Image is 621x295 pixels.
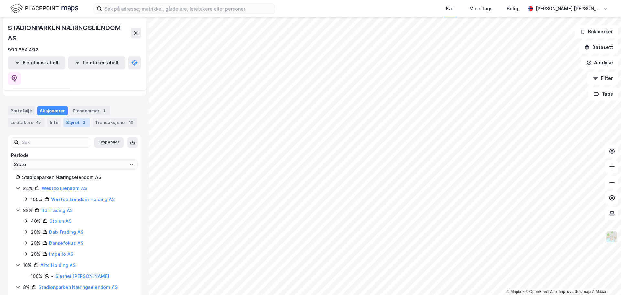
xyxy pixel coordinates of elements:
div: Mine Tags [469,5,493,13]
div: 1 [101,108,107,114]
div: 10 [128,119,135,126]
button: Datasett [579,41,618,54]
div: Bolig [507,5,518,13]
div: 20% [31,250,40,258]
div: 45 [35,119,42,126]
a: OpenStreetMap [526,289,557,294]
a: Stadionparken Næringseiendom AS [38,284,118,290]
div: 100% [31,272,42,280]
a: Westco Eiendom Holding AS [51,197,115,202]
div: 990 654 492 [8,46,38,54]
a: Mapbox [507,289,524,294]
a: Improve this map [559,289,591,294]
img: logo.f888ab2527a4732fd821a326f86c7f29.svg [10,3,78,14]
div: 10% [23,261,32,269]
input: Søk [19,138,90,147]
div: Kart [446,5,455,13]
div: Kontrollprogram for chat [589,264,621,295]
div: Eiendommer [70,106,110,115]
div: Aksjonærer [37,106,68,115]
a: Stolen AS [49,218,71,224]
div: Transaksjoner [93,118,137,127]
button: Eiendomstabell [8,56,65,69]
a: Bd Trading AS [41,208,73,213]
a: Alto Holding AS [40,262,76,268]
input: Søk på adresse, matrikkel, gårdeiere, leietakere eller personer [102,4,275,14]
button: Open [129,162,134,167]
div: 100% [31,196,42,203]
div: 22% [23,207,33,214]
input: ClearOpen [11,160,137,169]
div: Info [47,118,61,127]
div: Stadionparken Næringseiendom AS [22,174,133,181]
button: Tags [588,87,618,100]
div: Periode [11,152,138,159]
button: Leietakertabell [68,56,125,69]
div: 40% [31,217,41,225]
a: Dab Trading AS [49,229,83,235]
div: STADIONPARKEN NÆRINGSEIENDOM AS [8,23,131,43]
a: Dansefokus AS [49,240,83,246]
div: 2 [81,119,87,126]
a: Impello AS [49,251,73,257]
button: Filter [587,72,618,85]
div: Leietakere [8,118,45,127]
a: Slethei [PERSON_NAME] [55,273,109,279]
a: Westco Eiendom AS [42,186,87,191]
div: 20% [31,239,40,247]
div: - [51,272,53,280]
button: Bokmerker [575,25,618,38]
div: Styret [63,118,90,127]
img: Z [606,231,618,243]
button: Analyse [581,56,618,69]
div: 24% [23,185,33,192]
button: Ekspander [94,137,124,148]
iframe: Chat Widget [589,264,621,295]
div: 20% [31,228,40,236]
div: Portefølje [8,106,35,115]
div: 8% [23,283,30,291]
div: [PERSON_NAME] [PERSON_NAME] [536,5,600,13]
